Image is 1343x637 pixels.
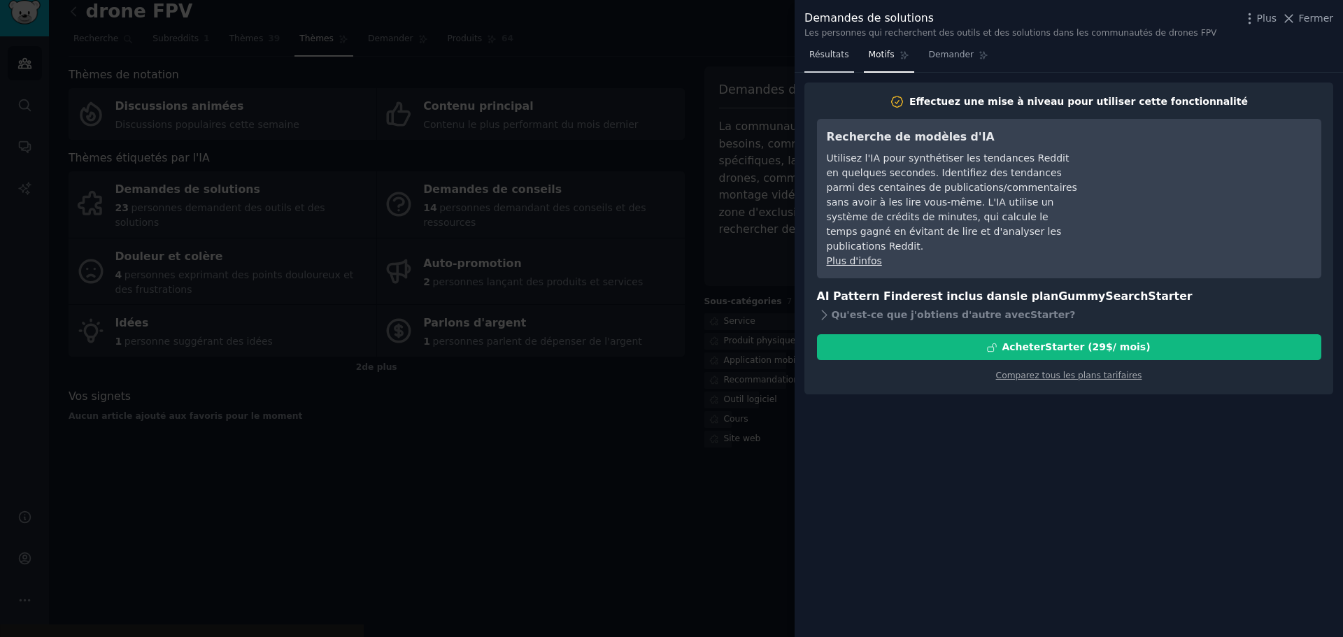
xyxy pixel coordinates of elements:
font: Fermer [1299,13,1333,24]
font: Plus [1257,13,1277,24]
font: Recherche de modèles d'IA [827,130,995,143]
font: Les personnes qui recherchent des outils et des solutions dans les communautés de drones FPV [804,28,1216,38]
button: Fermer [1281,11,1333,26]
font: est inclus dans [923,289,1016,303]
a: Demander [924,44,994,73]
font: ? [1070,309,1075,320]
font: Starter [1030,309,1070,320]
font: Résultats [809,50,849,59]
font: Qu'est-ce que j'obtiens d'autre avec [832,309,1030,320]
font: Starter ( [1045,341,1093,352]
font: Acheter [1002,341,1045,352]
iframe: Lecteur vidéo YouTube [1102,129,1312,234]
font: AI Pattern Finder [817,289,924,303]
font: ) [1146,341,1150,352]
font: GummySearch [1058,289,1148,303]
font: Demandes de solutions [804,11,934,24]
font: Motifs [869,50,895,59]
font: Demander [929,50,974,59]
font: $ [1106,341,1113,352]
font: Effectuez une mise à niveau pour utiliser cette fonctionnalité [909,96,1248,107]
button: Plus [1242,11,1277,26]
a: Motifs [864,44,914,73]
font: Utilisez l'IA pour synthétiser les tendances Reddit en quelques secondes. Identifiez des tendance... [827,152,1077,252]
font: le plan [1016,289,1058,303]
button: AcheterStarter (29$/ mois) [817,334,1321,360]
a: Résultats [804,44,854,73]
font: 29 [1093,341,1106,352]
a: Comparez tous les plans tarifaires [996,371,1142,380]
a: Plus d'infos [827,255,882,266]
font: Starter [1148,289,1192,303]
font: / mois [1113,341,1146,352]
